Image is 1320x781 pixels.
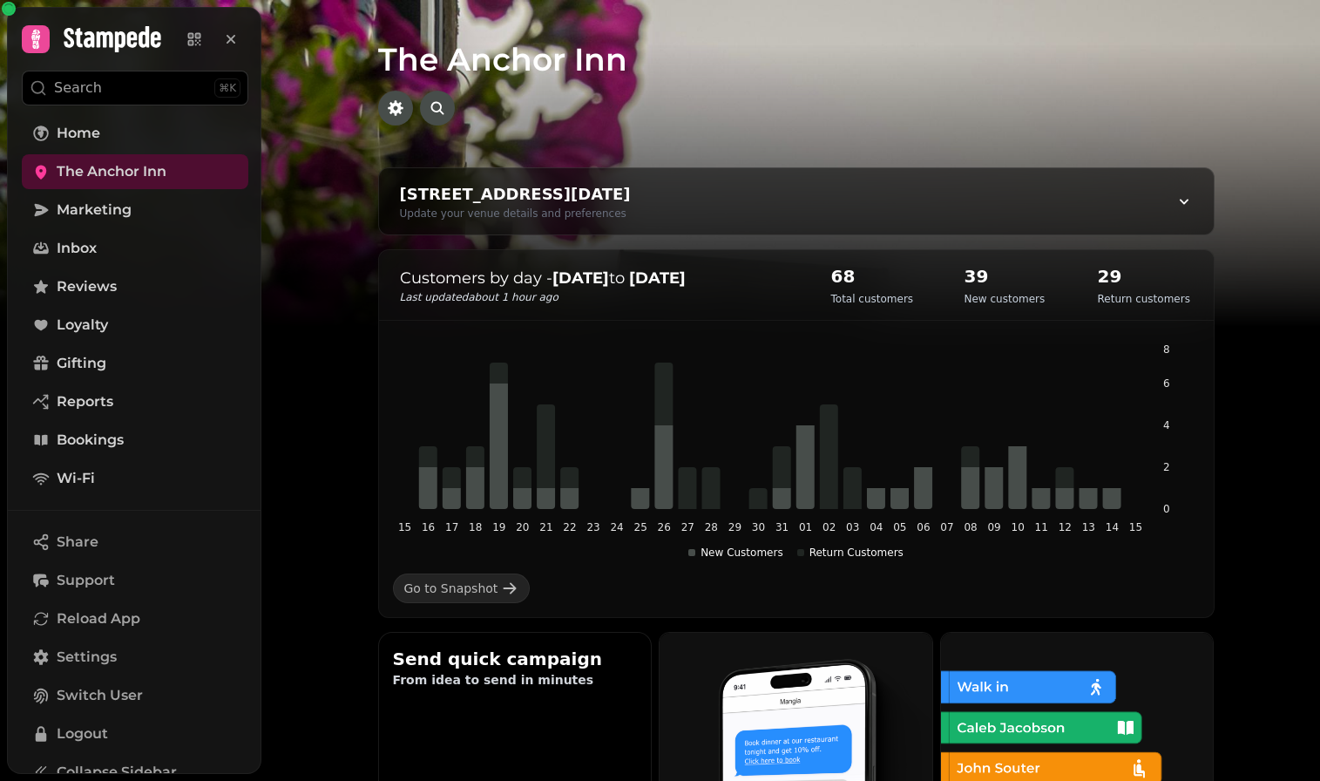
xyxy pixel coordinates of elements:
[516,521,529,533] tspan: 20
[57,238,97,259] span: Inbox
[54,78,102,98] p: Search
[22,716,248,751] button: Logout
[445,521,458,533] tspan: 17
[870,521,883,533] tspan: 04
[965,292,1046,306] p: New customers
[1105,521,1118,533] tspan: 14
[846,521,859,533] tspan: 03
[22,461,248,496] a: Wi-Fi
[1163,461,1170,473] tspan: 2
[22,640,248,675] a: Settings
[57,685,143,706] span: Switch User
[822,521,836,533] tspan: 02
[610,521,623,533] tspan: 24
[987,521,1000,533] tspan: 09
[57,353,106,374] span: Gifting
[22,308,248,343] a: Loyalty
[57,276,117,297] span: Reviews
[1163,343,1170,356] tspan: 8
[492,521,505,533] tspan: 19
[798,521,811,533] tspan: 01
[1128,521,1141,533] tspan: 15
[552,268,609,288] strong: [DATE]
[57,391,113,412] span: Reports
[57,647,117,668] span: Settings
[400,182,631,207] div: [STREET_ADDRESS][DATE]
[57,608,140,629] span: Reload App
[22,525,248,560] button: Share
[940,521,953,533] tspan: 07
[1034,521,1047,533] tspan: 11
[751,521,764,533] tspan: 30
[22,601,248,636] button: Reload App
[629,268,686,288] strong: [DATE]
[214,78,240,98] div: ⌘K
[22,231,248,266] a: Inbox
[831,264,914,289] h2: 68
[22,563,248,598] button: Support
[22,116,248,151] a: Home
[393,647,638,671] h2: Send quick campaign
[421,521,434,533] tspan: 16
[469,521,482,533] tspan: 18
[22,154,248,189] a: The Anchor Inn
[400,207,631,221] div: Update your venue details and preferences
[57,315,108,336] span: Loyalty
[404,580,498,597] div: Go to Snapshot
[57,161,166,182] span: The Anchor Inn
[1098,264,1190,289] h2: 29
[1098,292,1190,306] p: Return customers
[57,123,100,144] span: Home
[393,671,638,689] p: From idea to send in minutes
[393,574,531,603] a: Go to Snapshot
[688,546,783,560] div: New Customers
[57,570,115,591] span: Support
[22,346,248,381] a: Gifting
[704,521,717,533] tspan: 28
[797,546,904,560] div: Return Customers
[400,290,796,304] p: Last updated about 1 hour ago
[775,521,788,533] tspan: 31
[586,521,599,533] tspan: 23
[1058,521,1071,533] tspan: 12
[563,521,576,533] tspan: 22
[917,521,930,533] tspan: 06
[1163,503,1170,515] tspan: 0
[539,521,552,533] tspan: 21
[1163,419,1170,431] tspan: 4
[57,468,95,489] span: Wi-Fi
[657,521,670,533] tspan: 26
[22,193,248,228] a: Marketing
[22,71,248,105] button: Search⌘K
[22,269,248,304] a: Reviews
[1163,377,1170,390] tspan: 6
[831,292,914,306] p: Total customers
[400,266,796,290] p: Customers by day - to
[728,521,741,533] tspan: 29
[57,723,108,744] span: Logout
[1011,521,1024,533] tspan: 10
[397,521,410,533] tspan: 15
[22,384,248,419] a: Reports
[633,521,646,533] tspan: 25
[22,423,248,458] a: Bookings
[964,521,977,533] tspan: 08
[57,430,124,451] span: Bookings
[57,200,132,221] span: Marketing
[893,521,906,533] tspan: 05
[57,532,98,553] span: Share
[680,521,694,533] tspan: 27
[965,264,1046,289] h2: 39
[1081,521,1094,533] tspan: 13
[22,678,248,713] button: Switch User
